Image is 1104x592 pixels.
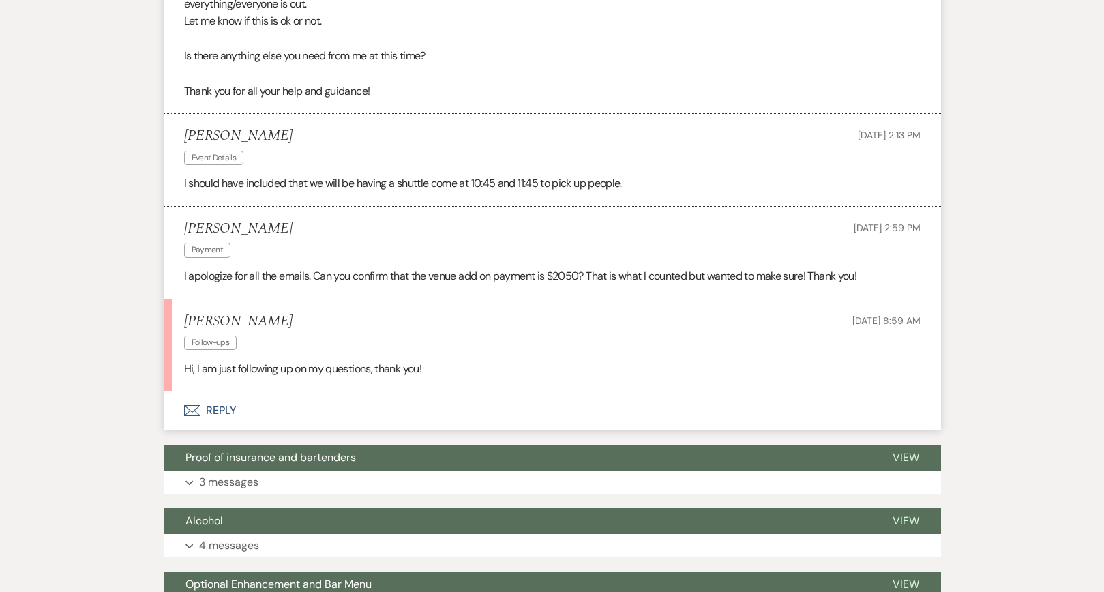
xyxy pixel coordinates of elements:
button: View [871,445,941,471]
span: View [893,450,919,464]
span: [DATE] 2:13 PM [858,129,920,141]
p: 4 messages [199,537,259,554]
span: [DATE] 8:59 AM [852,314,920,327]
button: 3 messages [164,471,941,494]
button: View [871,508,941,534]
button: Reply [164,391,941,430]
p: I should have included that we will be having a shuttle come at 10:45 and 11:45 to pick up people. [184,175,921,192]
p: Thank you for all your help and guidance! [184,83,921,100]
p: Let me know if this is ok or not. [184,12,921,30]
h5: [PERSON_NAME] [184,313,293,330]
span: Follow-ups [184,336,237,350]
p: 3 messages [199,473,258,491]
span: View [893,514,919,528]
span: Optional Enhancement and Bar Menu [185,577,372,591]
button: 4 messages [164,534,941,557]
p: Is there anything else you need from me at this time? [184,47,921,65]
button: Proof of insurance and bartenders [164,445,871,471]
span: Proof of insurance and bartenders [185,450,356,464]
span: [DATE] 2:59 PM [854,222,920,234]
p: I apologize for all the emails. Can you confirm that the venue add on payment is $2050? That is w... [184,267,921,285]
span: Alcohol [185,514,223,528]
span: Event Details [184,151,244,165]
button: Alcohol [164,508,871,534]
span: Payment [184,243,231,257]
h5: [PERSON_NAME] [184,128,293,145]
span: View [893,577,919,591]
p: Hi, I am just following up on my questions, thank you! [184,360,921,378]
h5: [PERSON_NAME] [184,220,293,237]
